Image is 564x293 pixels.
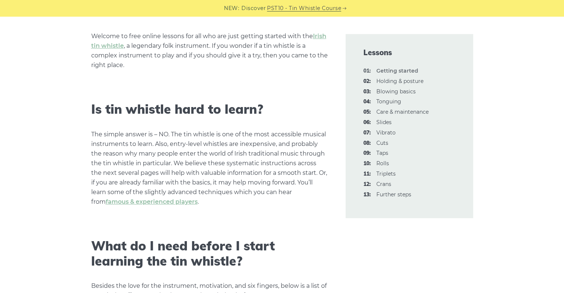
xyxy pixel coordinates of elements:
[376,67,418,74] strong: Getting started
[376,78,423,84] a: 02:Holding & posture
[376,119,392,126] a: 06:Slides
[376,181,391,187] a: 12:Crans
[363,67,371,76] span: 01:
[376,98,401,105] a: 04:Tonguing
[363,139,371,148] span: 08:
[363,149,371,158] span: 09:
[376,191,411,198] a: 13:Further steps
[363,170,371,179] span: 11:
[91,239,328,269] h2: What do I need before I start learning the tin whistle?
[267,4,341,13] a: PST10 - Tin Whistle Course
[376,109,429,115] a: 05:Care & maintenance
[363,47,455,58] span: Lessons
[363,97,371,106] span: 04:
[91,130,328,207] p: The simple answer is – NO. The tin whistle is one of the most accessible musical instruments to l...
[91,102,328,117] h2: Is tin whistle hard to learn?
[106,198,198,205] a: famous & experienced players
[91,31,328,70] p: Welcome to free online lessons for all who are just getting started with the , a legendary folk i...
[376,150,388,156] a: 09:Taps
[363,159,371,168] span: 10:
[376,88,416,95] a: 03:Blowing basics
[376,140,388,146] a: 08:Cuts
[224,4,239,13] span: NEW:
[376,129,396,136] a: 07:Vibrato
[363,77,371,86] span: 02:
[363,108,371,117] span: 05:
[376,170,396,177] a: 11:Triplets
[363,190,371,199] span: 13:
[363,129,371,137] span: 07:
[363,180,371,189] span: 12:
[376,160,389,167] a: 10:Rolls
[363,118,371,127] span: 06:
[363,87,371,96] span: 03:
[241,4,266,13] span: Discover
